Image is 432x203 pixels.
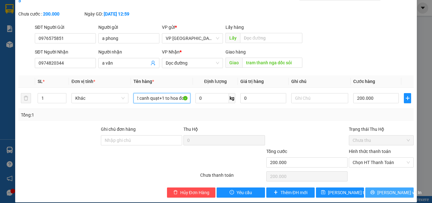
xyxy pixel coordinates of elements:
[133,93,190,103] input: VD: Bàn, Ghế
[266,187,315,198] button: plusThêm ĐH mới
[230,190,234,195] span: exclamation-circle
[225,58,242,68] span: Giao
[321,190,325,195] span: save
[237,189,252,196] span: Yêu cầu
[353,136,410,145] span: Chưa thu
[75,93,125,103] span: Khác
[104,11,129,16] b: [DATE] 12:59
[316,187,364,198] button: save[PERSON_NAME] thay đổi
[35,24,96,31] div: SĐT Người Gửi
[35,48,96,55] div: SĐT Người Nhận
[217,187,265,198] button: exclamation-circleYêu cầu
[183,127,198,132] span: Thu Hộ
[84,10,149,17] div: Ngày GD:
[266,149,287,154] span: Tổng cước
[328,189,379,196] span: [PERSON_NAME] thay đổi
[38,79,43,84] span: SL
[21,93,31,103] button: delete
[162,24,223,31] div: VP gửi
[151,60,156,66] span: user-add
[43,11,59,16] b: 200.000
[98,24,159,31] div: Người gửi
[225,25,244,30] span: Lấy hàng
[133,79,154,84] span: Tên hàng
[274,190,278,195] span: plus
[289,75,351,88] th: Ghi chú
[370,190,375,195] span: printer
[101,127,136,132] label: Ghi chú đơn hàng
[71,79,95,84] span: Đơn vị tính
[101,135,182,145] input: Ghi chú đơn hàng
[242,58,302,68] input: Dọc đường
[240,79,264,84] span: Giá trị hàng
[173,190,178,195] span: delete
[353,79,375,84] span: Cước hàng
[291,93,348,103] input: Ghi Chú
[166,34,219,43] span: VP Tân Bình
[225,49,246,54] span: Giao hàng
[98,48,159,55] div: Người nhận
[18,10,83,17] div: Chưa cước :
[225,33,240,43] span: Lấy
[21,111,167,118] div: Tổng: 1
[180,189,209,196] span: Hủy Đơn Hàng
[349,149,391,154] label: Hình thức thanh toán
[166,58,219,68] span: Dọc đường
[353,158,410,167] span: Chọn HT Thanh Toán
[365,187,414,198] button: printer[PERSON_NAME] và In
[162,49,180,54] span: VP Nhận
[229,93,235,103] span: kg
[200,172,266,183] div: Chưa thanh toán
[404,93,411,103] button: plus
[404,96,411,101] span: plus
[167,187,215,198] button: deleteHủy Đơn Hàng
[240,33,302,43] input: Dọc đường
[281,189,307,196] span: Thêm ĐH mới
[377,189,422,196] span: [PERSON_NAME] và In
[204,79,226,84] span: Định lượng
[349,126,414,133] div: Trạng thái Thu Hộ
